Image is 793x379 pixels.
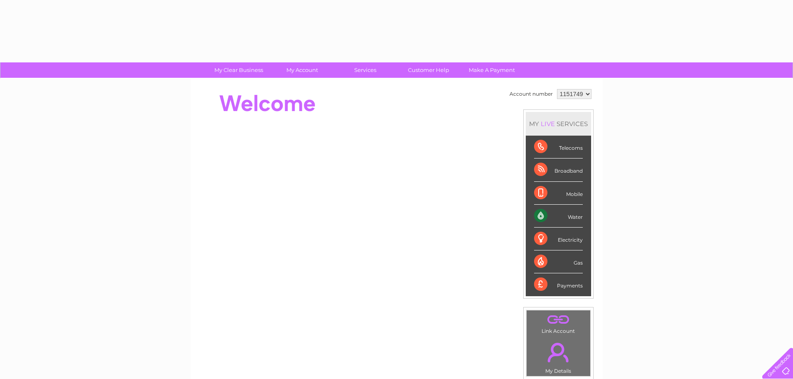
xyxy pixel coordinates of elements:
[526,336,591,377] td: My Details
[394,62,463,78] a: Customer Help
[529,312,588,327] a: .
[204,62,273,78] a: My Clear Business
[534,205,583,228] div: Water
[529,338,588,367] a: .
[534,159,583,181] div: Broadband
[457,62,526,78] a: Make A Payment
[534,136,583,159] div: Telecoms
[526,310,591,336] td: Link Account
[534,228,583,250] div: Electricity
[534,250,583,273] div: Gas
[539,120,557,128] div: LIVE
[534,182,583,205] div: Mobile
[331,62,400,78] a: Services
[507,87,555,101] td: Account number
[526,112,591,136] div: MY SERVICES
[534,273,583,296] div: Payments
[268,62,336,78] a: My Account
